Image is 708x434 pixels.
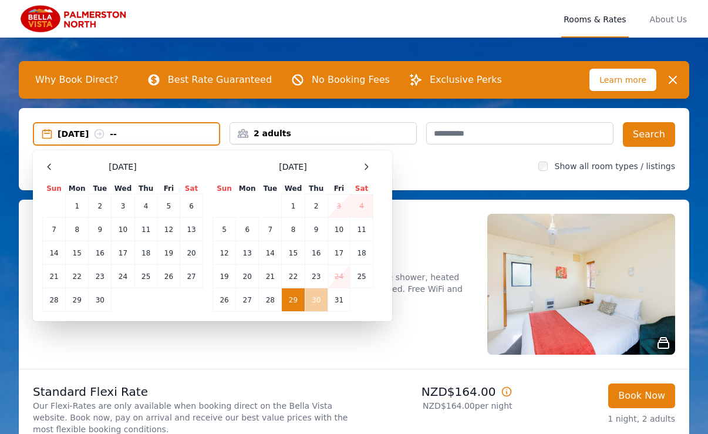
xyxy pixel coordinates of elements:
td: 27 [180,265,203,288]
div: [DATE] -- [58,128,219,140]
th: Sun [43,183,66,194]
td: 8 [66,218,89,241]
th: Mon [236,183,259,194]
th: Mon [66,183,89,194]
td: 16 [305,241,328,265]
p: NZD$164.00 per night [359,400,513,412]
th: Sat [180,183,203,194]
td: 10 [328,218,350,241]
td: 5 [213,218,236,241]
td: 14 [259,241,282,265]
td: 18 [134,241,157,265]
img: Bella Vista Palmerston North [19,5,132,33]
td: 29 [66,288,89,312]
th: Tue [259,183,282,194]
p: Best Rate Guaranteed [168,73,272,87]
th: Wed [112,183,134,194]
td: 21 [43,265,66,288]
td: 6 [236,218,259,241]
td: 23 [305,265,328,288]
td: 25 [134,265,157,288]
span: Why Book Direct? [26,68,128,92]
td: 30 [89,288,112,312]
td: 15 [282,241,305,265]
td: 26 [157,265,180,288]
td: 9 [305,218,328,241]
td: 22 [282,265,305,288]
td: 20 [236,265,259,288]
th: Wed [282,183,305,194]
span: [DATE] [109,161,136,173]
div: 2 adults [230,127,416,139]
td: 11 [350,218,373,241]
td: 6 [180,194,203,218]
td: 3 [112,194,134,218]
td: 31 [328,288,350,312]
p: 1 night, 2 adults [522,413,676,425]
td: 27 [236,288,259,312]
td: 13 [236,241,259,265]
th: Fri [157,183,180,194]
p: Standard Flexi Rate [33,383,349,400]
td: 17 [328,241,350,265]
td: 18 [350,241,373,265]
th: Sun [213,183,236,194]
td: 3 [328,194,350,218]
td: 12 [157,218,180,241]
span: [DATE] [279,161,306,173]
td: 28 [43,288,66,312]
td: 19 [157,241,180,265]
td: 17 [112,241,134,265]
td: 21 [259,265,282,288]
p: Exclusive Perks [430,73,502,87]
td: 28 [259,288,282,312]
td: 22 [66,265,89,288]
td: 4 [350,194,373,218]
td: 7 [43,218,66,241]
td: 26 [213,288,236,312]
button: Search [623,122,675,147]
th: Sat [350,183,373,194]
td: 20 [180,241,203,265]
td: 5 [157,194,180,218]
p: NZD$164.00 [359,383,513,400]
td: 12 [213,241,236,265]
td: 9 [89,218,112,241]
td: 24 [112,265,134,288]
td: 24 [328,265,350,288]
td: 30 [305,288,328,312]
td: 15 [66,241,89,265]
p: No Booking Fees [312,73,390,87]
td: 13 [180,218,203,241]
th: Fri [328,183,350,194]
td: 2 [305,194,328,218]
th: Thu [305,183,328,194]
td: 19 [213,265,236,288]
td: 8 [282,218,305,241]
td: 10 [112,218,134,241]
td: 29 [282,288,305,312]
td: 1 [66,194,89,218]
th: Thu [134,183,157,194]
th: Tue [89,183,112,194]
td: 25 [350,265,373,288]
td: 1 [282,194,305,218]
td: 2 [89,194,112,218]
td: 16 [89,241,112,265]
td: 11 [134,218,157,241]
td: 14 [43,241,66,265]
td: 23 [89,265,112,288]
span: Learn more [589,69,656,91]
button: Book Now [608,383,675,408]
label: Show all room types / listings [555,162,675,171]
td: 7 [259,218,282,241]
td: 4 [134,194,157,218]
